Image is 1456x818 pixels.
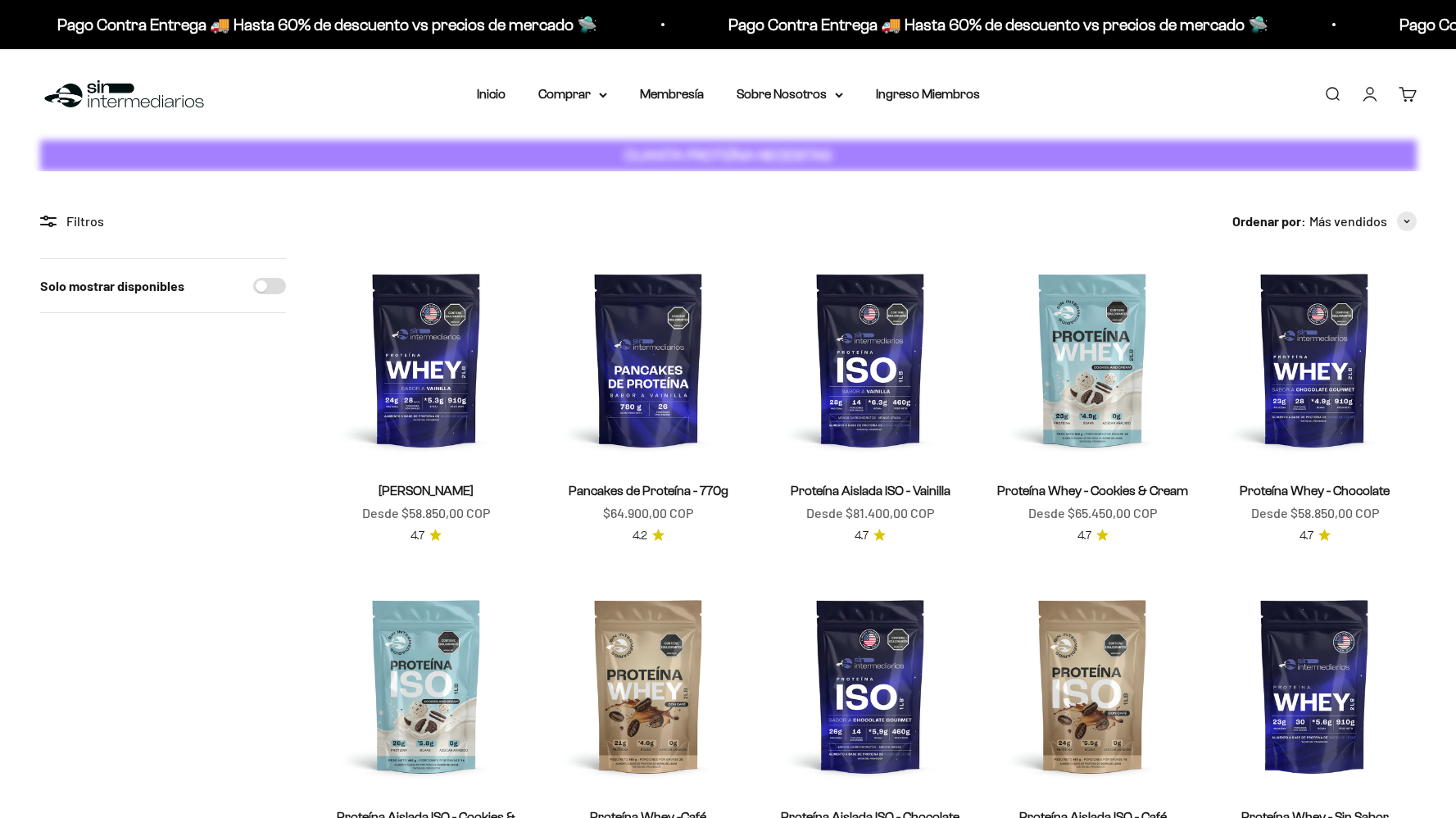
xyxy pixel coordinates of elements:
a: Proteína Aislada ISO - Vainilla [791,484,950,498]
a: Proteína Whey - Chocolate [1240,484,1390,498]
a: Membresía [640,87,704,101]
a: Pancakes de Proteína - 770g [569,484,728,498]
span: 4.2 [633,527,647,545]
label: Solo mostrar disponibles [40,275,184,297]
span: Ordenar por: [1232,211,1306,232]
a: [PERSON_NAME] [379,484,474,498]
button: Más vendidos [1309,211,1417,232]
sale-price: Desde $81.400,00 COP [806,502,934,524]
summary: Comprar [538,84,607,105]
a: 4.74.7 de 5.0 estrellas [1300,527,1331,545]
a: Proteína Whey - Cookies & Cream [997,484,1188,498]
span: 4.7 [410,527,424,545]
strong: CUANTA PROTEÍNA NECESITAS [624,147,832,164]
span: 4.7 [1300,527,1313,545]
div: Filtros [40,211,286,232]
sale-price: Desde $65.450,00 COP [1028,502,1157,524]
a: 4.74.7 de 5.0 estrellas [855,527,886,545]
sale-price: $64.900,00 COP [603,502,693,524]
a: Inicio [477,87,506,101]
p: Pago Contra Entrega 🚚 Hasta 60% de descuento vs precios de mercado 🛸 [54,11,594,38]
span: Más vendidos [1309,211,1387,232]
p: Pago Contra Entrega 🚚 Hasta 60% de descuento vs precios de mercado 🛸 [725,11,1265,38]
span: 4.7 [1077,527,1091,545]
a: 4.74.7 de 5.0 estrellas [410,527,442,545]
a: 4.24.2 de 5.0 estrellas [633,527,664,545]
a: 4.74.7 de 5.0 estrellas [1077,527,1109,545]
summary: Sobre Nosotros [737,84,843,105]
sale-price: Desde $58.850,00 COP [1251,502,1379,524]
span: 4.7 [855,527,869,545]
a: Ingreso Miembros [876,87,980,101]
sale-price: Desde $58.850,00 COP [362,502,490,524]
